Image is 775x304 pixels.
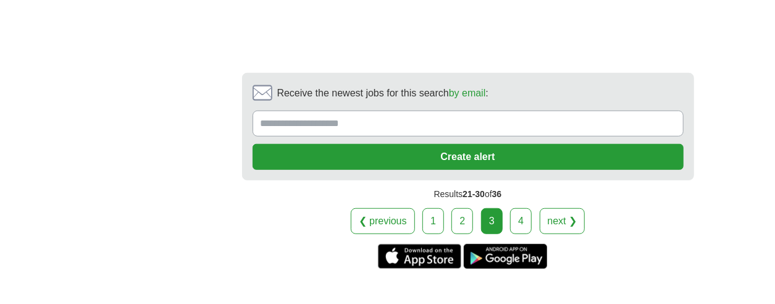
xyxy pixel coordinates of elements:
[492,189,502,199] span: 36
[481,208,503,234] div: 3
[463,189,485,199] span: 21-30
[378,244,461,269] a: Get the iPhone app
[422,208,444,234] a: 1
[351,208,415,234] a: ❮ previous
[449,88,486,98] a: by email
[540,208,585,234] a: next ❯
[451,208,473,234] a: 2
[277,86,488,101] span: Receive the newest jobs for this search :
[464,244,547,269] a: Get the Android app
[242,180,694,208] div: Results of
[510,208,532,234] a: 4
[253,144,684,170] button: Create alert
